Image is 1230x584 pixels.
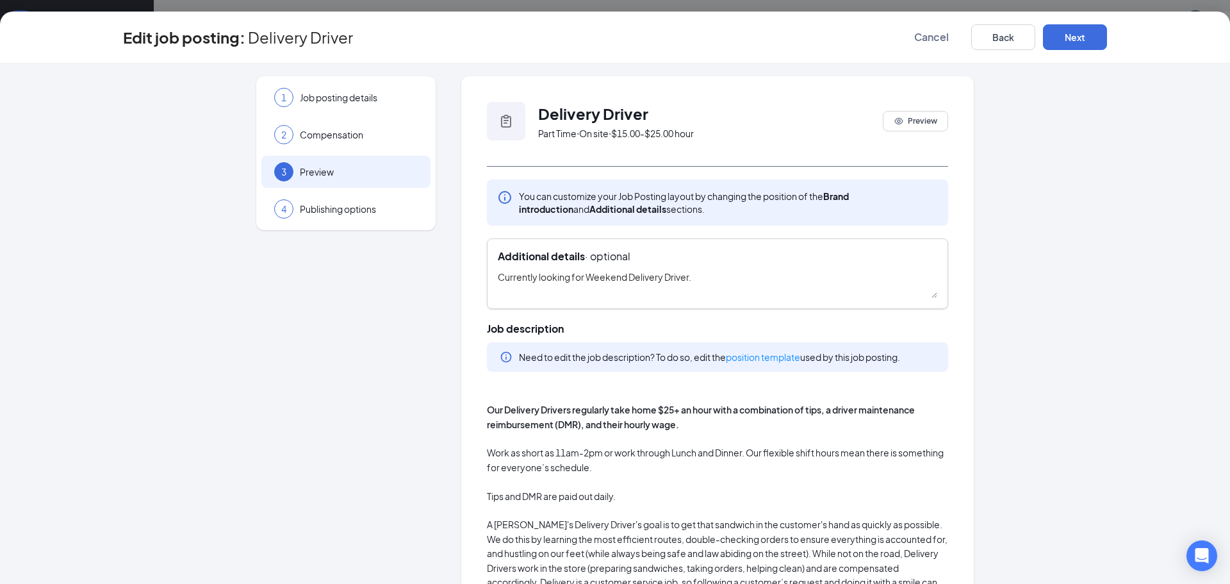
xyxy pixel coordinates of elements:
span: 2 [281,128,286,141]
span: Job description [487,322,948,336]
h3: Edit job posting: [123,26,245,48]
textarea: Currently looking for Weekend Delivery Driver. [498,270,937,298]
button: Cancel [899,24,963,50]
span: Publishing options [300,203,418,215]
span: Delivery Driver [248,31,353,44]
button: Back [971,24,1035,50]
span: 4 [281,203,286,215]
b: Additional details [498,249,585,263]
button: Next [1043,24,1107,50]
div: Open Intercom Messenger [1186,540,1217,571]
svg: Info [497,190,512,205]
span: · optional [498,249,630,263]
span: 3 [281,165,286,178]
span: Preview [300,165,418,178]
b: Brand introduction [519,190,849,215]
svg: Info [500,351,512,363]
button: EyePreview [883,111,948,131]
svg: Clipboard [498,113,514,129]
b: Additional details [589,203,666,215]
div: Additional details· optionalCurrently looking for Weekend Delivery Driver. [487,238,948,309]
span: Cancel [914,31,949,44]
span: Part Time [538,127,577,140]
span: ‧ On site [577,127,609,140]
a: position template [726,351,800,363]
span: Delivery Driver [538,104,648,123]
span: Need to edit the job description? To do so, edit the used by this job posting. [519,351,900,363]
p: Work as short as 11am-2pm or work through Lunch and Dinner. Our flexible shift hours mean there i... [487,446,948,474]
span: ‧ $15.00-$25.00 hour [609,127,694,140]
span: You can customize your Job Posting layout by changing the position of the and sections. [519,190,938,215]
span: Compensation [300,128,418,141]
span: Preview [908,115,937,127]
span: Job posting details [300,91,418,104]
svg: Eye [894,116,904,126]
strong: Our Delivery Drivers regularly take home $25+ an hour with a combination of tips, a driver mainte... [487,404,915,430]
span: 1 [281,91,286,104]
p: Tips and DMR are paid out daily. [487,489,948,503]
